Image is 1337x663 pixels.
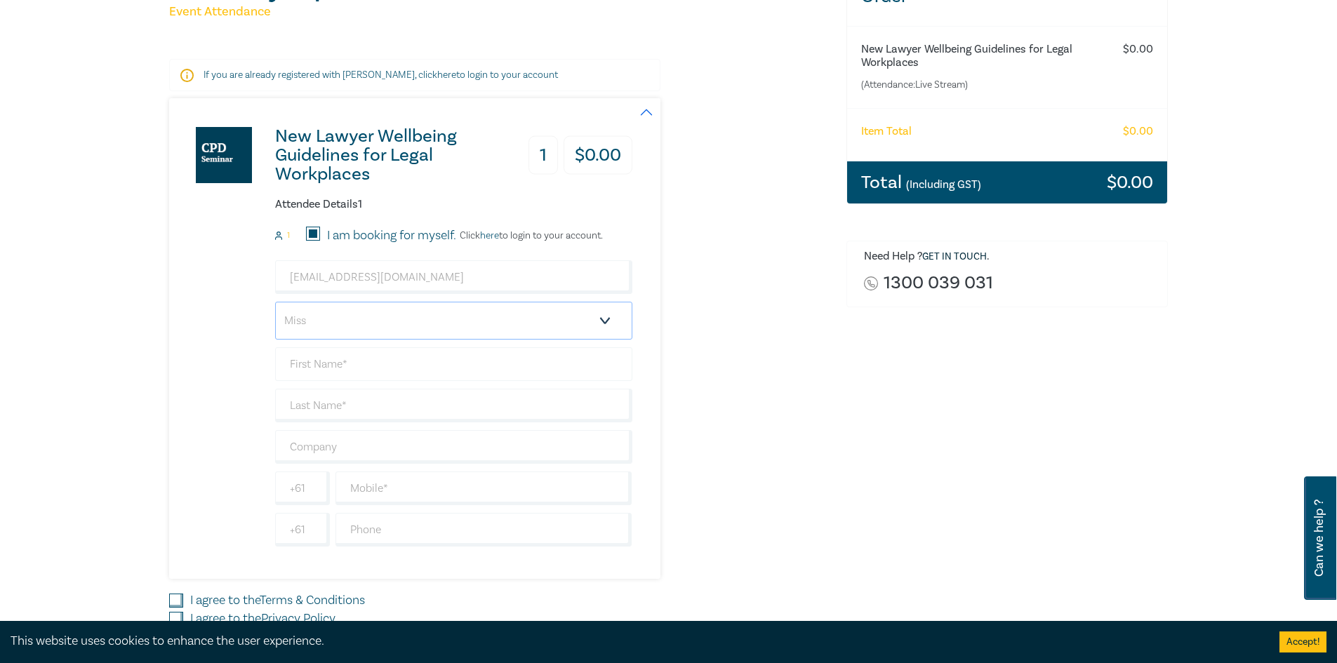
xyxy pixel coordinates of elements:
h6: Need Help ? . [864,250,1157,264]
h6: Item Total [861,125,912,138]
h3: Total [861,173,981,192]
input: Last Name* [275,389,632,422]
h6: $ 0.00 [1123,43,1153,56]
label: I agree to the [190,610,335,628]
input: Attendee Email* [275,260,632,294]
span: Can we help ? [1312,485,1326,591]
button: Accept cookies [1279,631,1326,652]
h3: 1 [528,136,558,175]
a: here [437,69,456,81]
a: Privacy Policy [261,610,335,627]
p: If you are already registered with [PERSON_NAME], click to login to your account [204,68,626,82]
input: Phone [335,513,632,547]
h6: Attendee Details 1 [275,198,632,211]
h3: New Lawyer Wellbeing Guidelines for Legal Workplaces [275,127,506,184]
p: Click to login to your account. [456,230,603,241]
input: Mobile* [335,471,632,505]
a: Terms & Conditions [260,592,365,608]
img: New Lawyer Wellbeing Guidelines for Legal Workplaces [196,127,252,183]
div: This website uses cookies to enhance the user experience. [11,632,1258,650]
h3: $ 0.00 [1107,173,1153,192]
input: Company [275,430,632,464]
a: Get in touch [922,250,987,263]
input: +61 [275,513,330,547]
label: I am booking for myself. [327,227,456,245]
input: First Name* [275,347,632,381]
small: (Including GST) [906,178,981,192]
a: 1300 039 031 [884,274,993,293]
h3: $ 0.00 [564,136,632,175]
small: (Attendance: Live Stream ) [861,78,1098,92]
h6: New Lawyer Wellbeing Guidelines for Legal Workplaces [861,43,1098,69]
a: here [480,229,499,242]
input: +61 [275,471,330,505]
h5: Event Attendance [169,4,830,20]
label: I agree to the [190,591,365,610]
small: 1 [287,231,290,241]
h6: $ 0.00 [1123,125,1153,138]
